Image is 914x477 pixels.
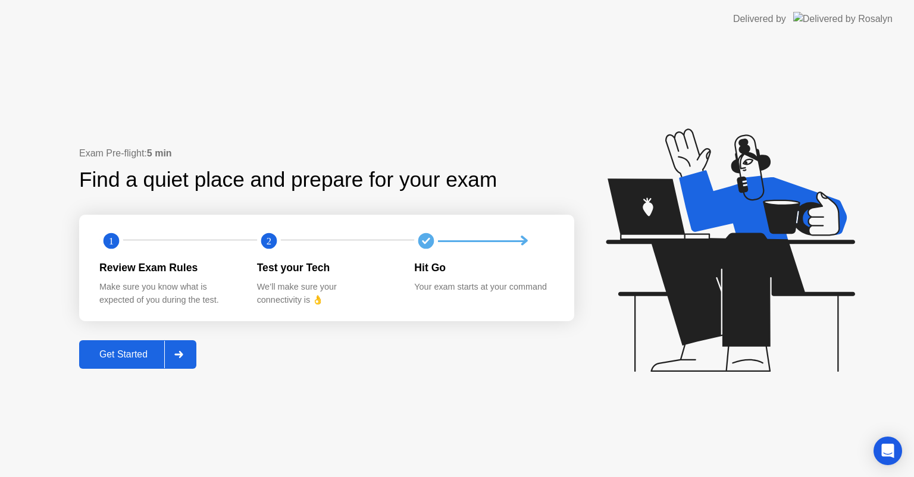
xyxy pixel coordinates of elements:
text: 2 [267,236,271,247]
div: Open Intercom Messenger [874,437,902,465]
div: Review Exam Rules [99,260,238,275]
div: Delivered by [733,12,786,26]
b: 5 min [147,148,172,158]
div: Hit Go [414,260,553,275]
button: Get Started [79,340,196,369]
div: Exam Pre-flight: [79,146,574,161]
div: Find a quiet place and prepare for your exam [79,164,499,196]
text: 1 [109,236,114,247]
div: Make sure you know what is expected of you during the test. [99,281,238,306]
div: We’ll make sure your connectivity is 👌 [257,281,396,306]
div: Your exam starts at your command [414,281,553,294]
div: Test your Tech [257,260,396,275]
img: Delivered by Rosalyn [793,12,893,26]
div: Get Started [83,349,164,360]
